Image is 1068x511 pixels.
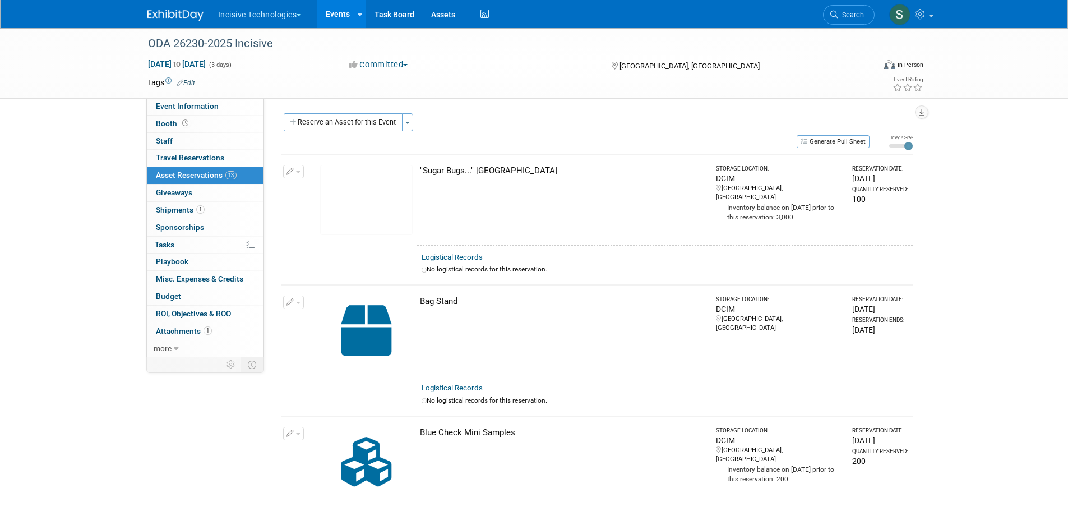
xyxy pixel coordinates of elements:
div: Image Size [889,134,913,141]
div: DCIM [716,173,843,184]
span: Booth not reserved yet [180,119,191,127]
div: Event Rating [893,77,923,82]
td: Personalize Event Tab Strip [221,357,241,372]
span: Giveaways [156,188,192,197]
span: Shipments [156,205,205,214]
div: 200 [852,455,908,467]
button: Generate Pull Sheet [797,135,870,148]
a: Shipments1 [147,202,263,219]
span: to [172,59,182,68]
a: Giveaways [147,185,263,201]
div: "Sugar Bugs..." [GEOGRAPHIC_DATA] [420,165,706,177]
div: Event Format [808,58,924,75]
a: Attachments1 [147,323,263,340]
div: No logistical records for this reservation. [422,265,908,274]
span: Attachments [156,326,212,335]
div: Reservation Date: [852,427,908,435]
div: Reservation Date: [852,165,908,173]
span: Playbook [156,257,188,266]
div: No logistical records for this reservation. [422,396,908,406]
div: [GEOGRAPHIC_DATA], [GEOGRAPHIC_DATA] [716,446,843,464]
div: [DATE] [852,173,908,184]
span: Travel Reservations [156,153,224,162]
div: Inventory balance on [DATE] prior to this reservation: 3,000 [716,202,843,222]
div: [DATE] [852,324,908,335]
a: Logistical Records [422,253,483,261]
img: Format-Inperson.png [884,60,895,69]
span: Tasks [155,240,174,249]
div: [GEOGRAPHIC_DATA], [GEOGRAPHIC_DATA] [716,315,843,333]
div: [GEOGRAPHIC_DATA], [GEOGRAPHIC_DATA] [716,184,843,202]
a: Logistical Records [422,384,483,392]
div: ODA 26230-2025 Incisive [144,34,858,54]
div: [DATE] [852,435,908,446]
td: Toggle Event Tabs [241,357,263,372]
div: Storage Location: [716,296,843,303]
div: Bag Stand [420,296,706,307]
a: Booth [147,116,263,132]
a: Event Information [147,98,263,115]
a: Staff [147,133,263,150]
span: 13 [225,171,237,179]
div: Storage Location: [716,427,843,435]
span: [GEOGRAPHIC_DATA], [GEOGRAPHIC_DATA] [619,62,760,70]
a: Search [823,5,875,25]
span: Booth [156,119,191,128]
div: Quantity Reserved: [852,448,908,455]
span: Misc. Expenses & Credits [156,274,243,283]
a: Tasks [147,237,263,254]
a: ROI, Objectives & ROO [147,306,263,323]
span: Event Information [156,102,219,111]
span: 1 [196,205,205,214]
span: ROI, Objectives & ROO [156,309,231,318]
div: [DATE] [852,303,908,315]
a: Travel Reservations [147,150,263,167]
img: Samantha Meyers [889,4,910,25]
span: more [154,344,172,353]
span: Search [838,11,864,19]
a: Playbook [147,254,263,270]
span: Staff [156,136,173,145]
span: [DATE] [DATE] [147,59,206,69]
a: Sponsorships [147,219,263,236]
a: more [147,340,263,357]
span: Asset Reservations [156,171,237,179]
a: Edit [177,79,195,87]
div: Reservation Ends: [852,316,908,324]
td: Tags [147,77,195,88]
div: Quantity Reserved: [852,186,908,194]
button: Reserve an Asset for this Event [284,113,403,131]
div: DCIM [716,303,843,315]
img: View Images [320,165,413,235]
span: (3 days) [208,61,232,68]
span: 1 [204,326,212,335]
img: Capital-Asset-Icon-2.png [320,296,413,366]
a: Asset Reservations13 [147,167,263,184]
button: Committed [345,59,412,71]
img: Collateral-Icon-2.png [320,427,413,497]
div: DCIM [716,435,843,446]
div: Inventory balance on [DATE] prior to this reservation: 200 [716,464,843,484]
div: 100 [852,194,908,205]
img: ExhibitDay [147,10,204,21]
a: Budget [147,288,263,305]
div: Reservation Date: [852,296,908,303]
span: Sponsorships [156,223,204,232]
div: In-Person [897,61,923,69]
span: Budget [156,292,181,301]
div: Storage Location: [716,165,843,173]
div: Blue Check Mini Samples [420,427,706,439]
a: Misc. Expenses & Credits [147,271,263,288]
